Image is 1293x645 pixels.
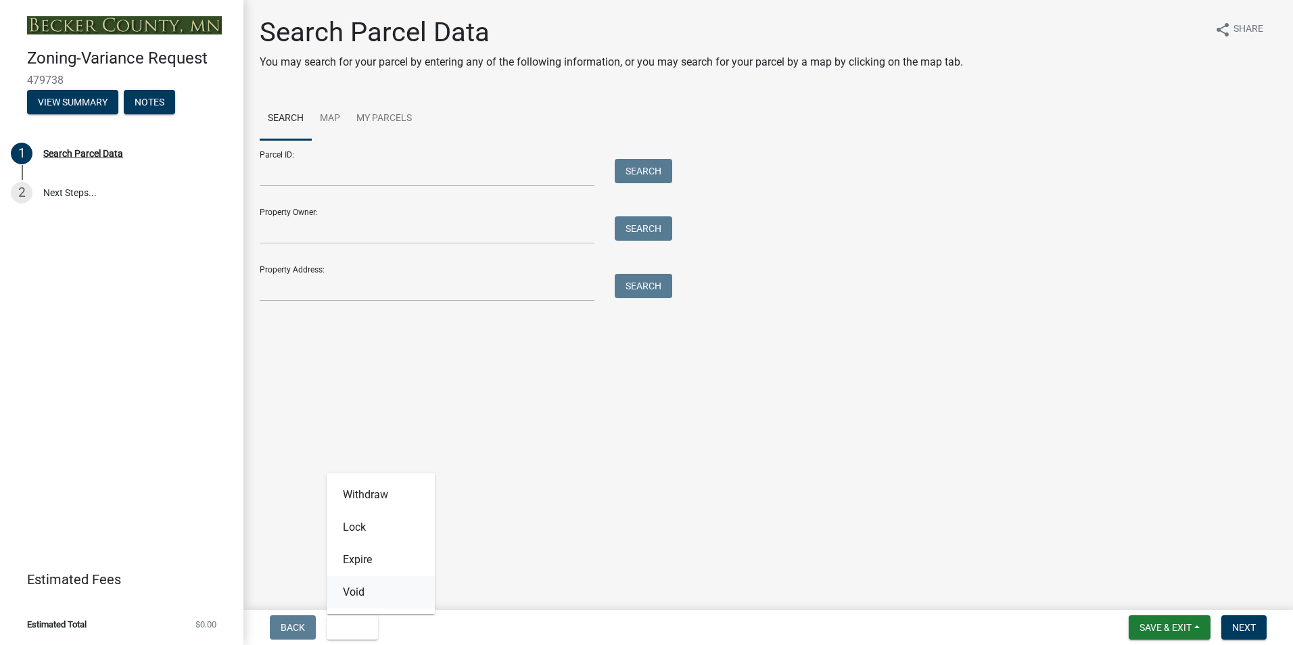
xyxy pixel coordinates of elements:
span: 479738 [27,74,216,87]
wm-modal-confirm: Summary [27,97,118,108]
span: Save & Exit [1139,622,1192,633]
div: Void [327,473,435,614]
button: Expire [327,544,435,576]
p: You may search for your parcel by entering any of the following information, or you may search fo... [260,54,963,70]
div: 1 [11,143,32,164]
h4: Zoning-Variance Request [27,49,233,68]
button: shareShare [1204,16,1274,43]
button: Search [615,159,672,183]
button: Notes [124,90,175,114]
h1: Search Parcel Data [260,16,963,49]
a: Estimated Fees [11,566,222,593]
span: Next [1232,622,1256,633]
span: Estimated Total [27,620,87,629]
span: Share [1233,22,1263,38]
a: Map [312,97,348,141]
i: share [1215,22,1231,38]
button: Void [327,576,435,608]
wm-modal-confirm: Notes [124,97,175,108]
span: Back [281,622,305,633]
button: Search [615,216,672,241]
img: Becker County, Minnesota [27,16,222,34]
button: Save & Exit [1129,615,1210,640]
a: My Parcels [348,97,420,141]
div: 2 [11,182,32,204]
button: Void [327,615,378,640]
button: View Summary [27,90,118,114]
button: Next [1221,615,1267,640]
button: Search [615,274,672,298]
div: Search Parcel Data [43,149,123,158]
a: Search [260,97,312,141]
button: Withdraw [327,479,435,511]
span: Void [337,622,359,633]
button: Lock [327,511,435,544]
button: Back [270,615,316,640]
span: $0.00 [195,620,216,629]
